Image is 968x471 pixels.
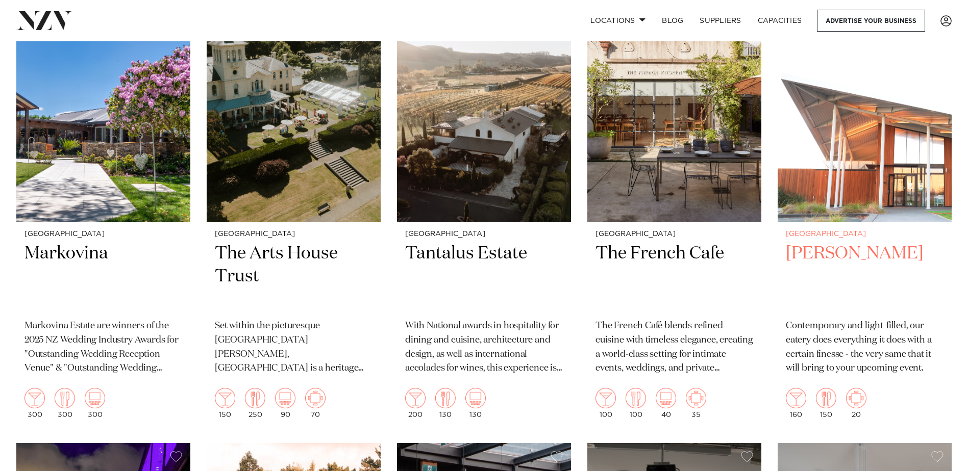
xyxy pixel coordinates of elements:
[215,319,373,376] p: Set within the picturesque [GEOGRAPHIC_DATA][PERSON_NAME], [GEOGRAPHIC_DATA] is a heritage venue ...
[16,11,72,30] img: nzv-logo.png
[816,388,836,408] img: dining.png
[686,388,706,418] div: 35
[305,388,326,418] div: 70
[85,388,105,418] div: 300
[595,388,616,408] img: cocktail.png
[750,10,810,32] a: Capacities
[786,319,944,376] p: Contemporary and light-filled, our eatery does everything it does with a certain finesse - the ve...
[435,388,456,418] div: 130
[405,388,426,418] div: 200
[435,388,456,408] img: dining.png
[55,388,75,408] img: dining.png
[275,388,295,418] div: 90
[245,388,265,418] div: 250
[816,388,836,418] div: 150
[656,388,676,408] img: theatre.png
[55,388,75,418] div: 300
[215,388,235,418] div: 150
[786,230,944,238] small: [GEOGRAPHIC_DATA]
[465,388,486,408] img: theatre.png
[215,230,373,238] small: [GEOGRAPHIC_DATA]
[595,319,753,376] p: The French Café blends refined cuisine with timeless elegance, creating a world-class setting for...
[786,388,806,418] div: 160
[85,388,105,408] img: theatre.png
[595,388,616,418] div: 100
[595,230,753,238] small: [GEOGRAPHIC_DATA]
[626,388,646,418] div: 100
[245,388,265,408] img: dining.png
[846,388,866,408] img: meeting.png
[24,319,182,376] p: Markovina Estate are winners of the 2025 NZ Wedding Industry Awards for "Outstanding Wedding Rece...
[405,230,563,238] small: [GEOGRAPHIC_DATA]
[24,388,45,408] img: cocktail.png
[626,388,646,408] img: dining.png
[24,230,182,238] small: [GEOGRAPHIC_DATA]
[691,10,749,32] a: SUPPLIERS
[846,388,866,418] div: 20
[215,242,373,311] h2: The Arts House Trust
[656,388,676,418] div: 40
[24,388,45,418] div: 300
[595,242,753,311] h2: The French Cafe
[275,388,295,408] img: theatre.png
[786,242,944,311] h2: [PERSON_NAME]
[405,388,426,408] img: cocktail.png
[305,388,326,408] img: meeting.png
[582,10,654,32] a: Locations
[405,242,563,311] h2: Tantalus Estate
[24,242,182,311] h2: Markovina
[405,319,563,376] p: With National awards in hospitality for dining and cuisine, architecture and design, as well as i...
[654,10,691,32] a: BLOG
[465,388,486,418] div: 130
[215,388,235,408] img: cocktail.png
[817,10,925,32] a: Advertise your business
[686,388,706,408] img: meeting.png
[786,388,806,408] img: cocktail.png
